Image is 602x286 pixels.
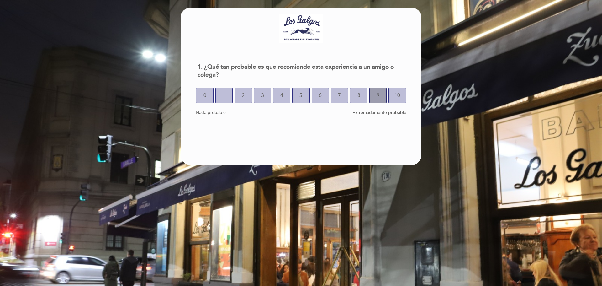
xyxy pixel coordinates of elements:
span: 0 [203,87,206,104]
span: 1 [223,87,225,104]
span: 2 [242,87,245,104]
span: 5 [299,87,302,104]
span: 8 [357,87,360,104]
button: 6 [312,88,329,103]
button: 7 [331,88,348,103]
span: Extremadamente probable [352,110,406,115]
img: header_1719246137.jpeg [279,14,323,43]
button: 9 [369,88,387,103]
button: 1 [215,88,233,103]
button: 10 [388,88,406,103]
span: 3 [261,87,264,104]
button: 3 [254,88,271,103]
button: 4 [273,88,290,103]
button: 0 [196,88,213,103]
span: 7 [338,87,341,104]
span: 9 [377,87,379,104]
span: Nada probable [196,110,226,115]
button: 8 [350,88,367,103]
button: 5 [292,88,309,103]
span: 6 [319,87,322,104]
button: 2 [235,88,252,103]
span: 4 [280,87,283,104]
div: 1. ¿Qué tan probable es que recomiende esta experiencia a un amigo o colega? [193,59,409,83]
span: 10 [394,87,400,104]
